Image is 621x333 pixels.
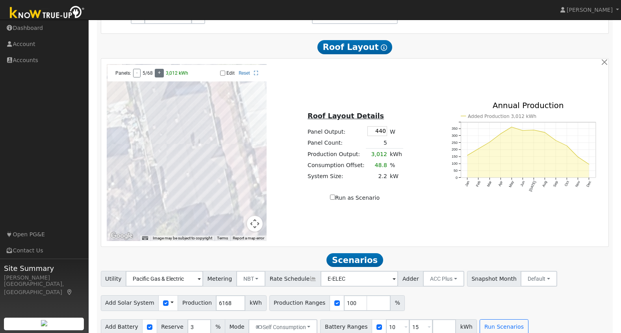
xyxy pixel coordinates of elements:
div: [PERSON_NAME] [4,274,84,282]
u: Roof Layout Details [308,112,384,120]
button: NBT [236,271,266,287]
td: System Size: [306,171,366,182]
span: Rate Schedule [265,271,321,287]
span: 3,012 kWh [166,70,188,76]
label: Edit [226,70,235,76]
a: Reset [239,70,250,76]
circle: onclick="" [478,148,479,150]
span: Utility [101,271,126,287]
img: Know True-Up [6,4,89,22]
td: Production Output: [306,149,366,160]
td: 48.8 [366,160,388,171]
span: Roof Layout [317,40,393,54]
text: Added Production 3,012 kWh [468,114,536,119]
span: Image may be subject to copyright [153,236,212,240]
input: Select a Rate Schedule [321,271,398,287]
span: Production [178,295,216,311]
span: Snapshot Month [467,271,521,287]
circle: onclick="" [522,130,524,131]
button: Keyboard shortcuts [142,235,148,241]
td: W [388,125,403,137]
circle: onclick="" [511,126,513,128]
text: May [508,180,515,188]
input: Select a Utility [126,271,203,287]
text: Jan [464,180,470,187]
text: Oct [564,180,570,187]
text: Nov [575,180,581,188]
text: Mar [486,180,493,188]
div: [GEOGRAPHIC_DATA], [GEOGRAPHIC_DATA] [4,280,84,296]
circle: onclick="" [533,129,535,131]
circle: onclick="" [489,142,491,143]
text: 200 [452,148,458,152]
a: Report a map error [233,236,264,240]
span: % [390,295,404,311]
circle: onclick="" [566,145,568,147]
text: 100 [452,162,458,166]
td: kWh [388,149,403,160]
td: 2.2 [366,171,388,182]
button: Map camera controls [247,216,263,232]
span: Panels: [115,70,131,76]
input: Run as Scenario [330,195,335,200]
text: [DATE] [528,180,537,192]
text: 50 [454,169,458,173]
span: kWh [245,295,266,311]
a: Terms (opens in new tab) [217,236,228,240]
td: kW [388,171,403,182]
circle: onclick="" [589,164,590,165]
img: Google [109,231,135,241]
circle: onclick="" [467,155,468,156]
a: Open this area in Google Maps (opens a new window) [109,231,135,241]
td: Panel Count: [306,137,366,149]
img: retrieve [41,320,47,326]
span: Production Ranges [269,295,330,311]
span: Adder [398,271,423,287]
circle: onclick="" [578,156,579,158]
td: 3,012 [366,149,388,160]
text: 300 [452,134,458,138]
label: Run as Scenario [330,194,380,202]
td: Consumption Offset: [306,160,366,171]
text: Apr [498,180,504,187]
text: 250 [452,141,458,145]
td: 5 [366,137,388,149]
text: 350 [452,127,458,131]
text: 0 [456,176,458,180]
button: - [133,69,141,77]
span: [PERSON_NAME] [567,7,613,13]
button: + [155,69,164,77]
a: Map [66,289,73,295]
span: Metering [203,271,237,287]
circle: onclick="" [500,133,502,135]
button: Default [521,271,557,287]
text: 150 [452,155,458,158]
circle: onclick="" [544,132,546,133]
text: Aug [541,180,548,188]
span: Site Summary [4,263,84,274]
span: Add Solar System [101,295,159,311]
text: Annual Production [493,101,564,110]
a: Full Screen [254,70,258,76]
td: % [388,160,403,171]
text: Dec [586,180,592,188]
span: 5/68 [143,70,153,76]
text: Feb [475,180,482,188]
button: ACC Plus [423,271,464,287]
text: Sep [553,180,559,188]
text: Jun [520,180,526,187]
td: Panel Output: [306,125,366,137]
circle: onclick="" [555,140,557,141]
i: Show Help [381,44,387,51]
span: Scenarios [326,253,383,267]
